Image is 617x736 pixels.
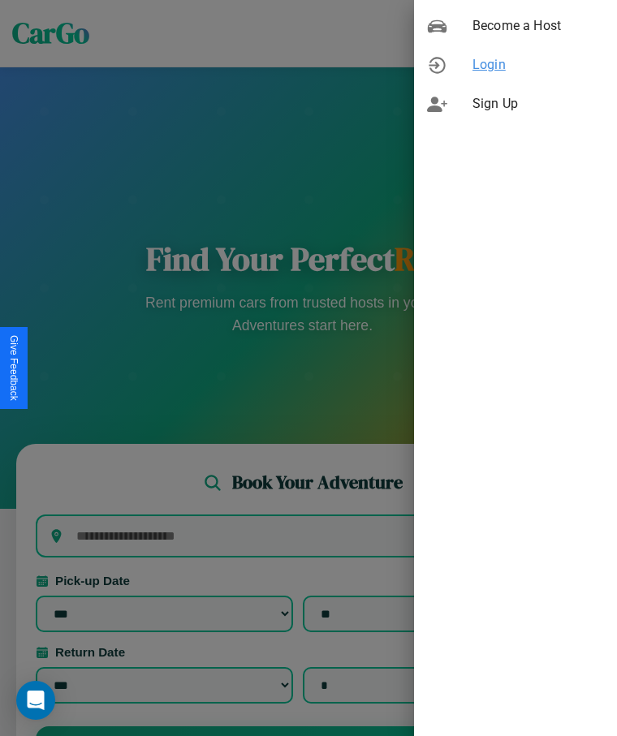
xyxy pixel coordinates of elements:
div: Open Intercom Messenger [16,681,55,720]
span: Login [472,55,604,75]
div: Sign Up [414,84,617,123]
div: Give Feedback [8,335,19,401]
div: Become a Host [414,6,617,45]
div: Login [414,45,617,84]
span: Become a Host [472,16,604,36]
span: Sign Up [472,94,604,114]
